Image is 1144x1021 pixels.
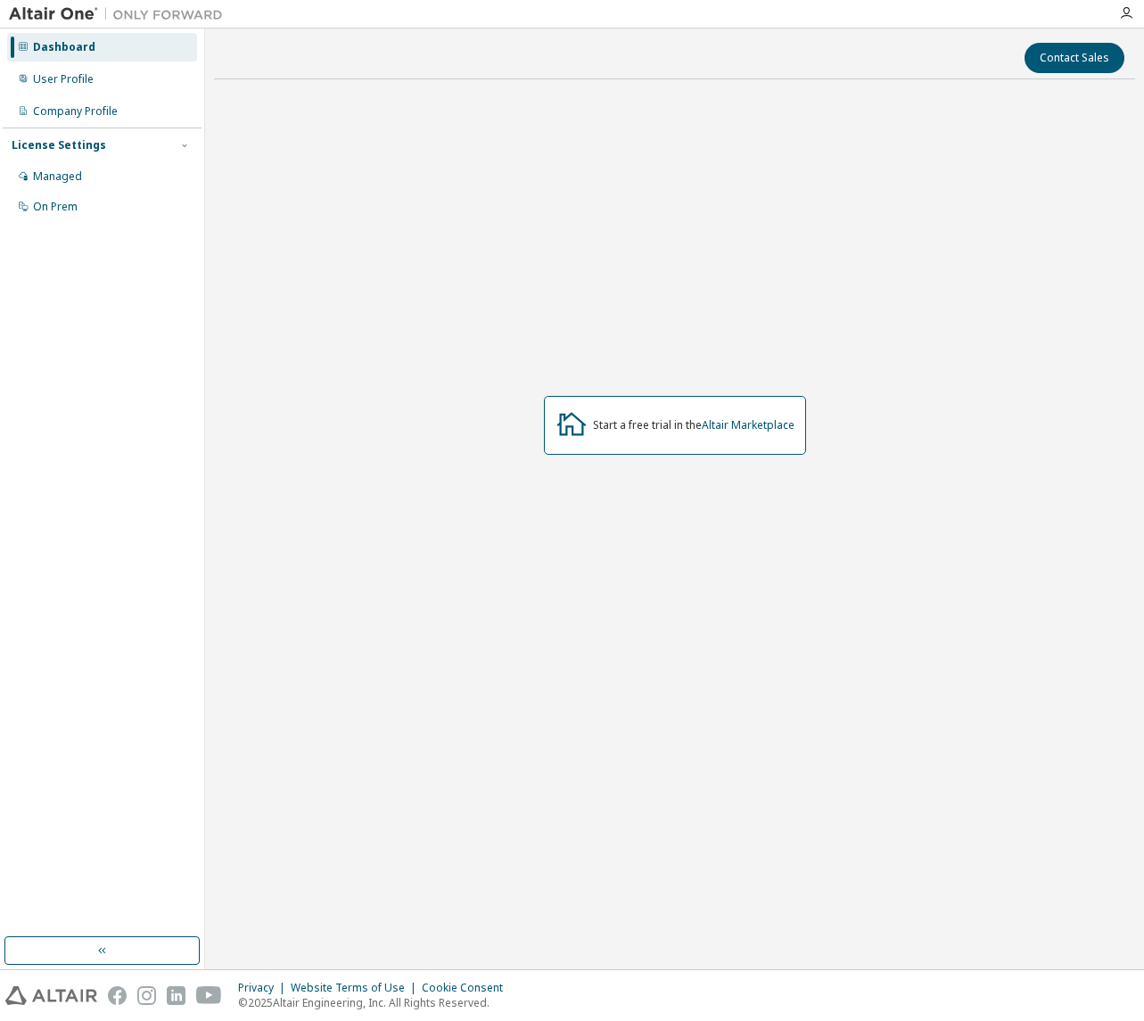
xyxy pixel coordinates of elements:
[9,5,232,23] img: Altair One
[238,981,291,995] div: Privacy
[1025,43,1124,73] button: Contact Sales
[108,986,127,1005] img: facebook.svg
[238,995,514,1010] p: © 2025 Altair Engineering, Inc. All Rights Reserved.
[33,200,78,214] div: On Prem
[196,986,222,1005] img: youtube.svg
[167,986,185,1005] img: linkedin.svg
[12,138,106,152] div: License Settings
[422,981,514,995] div: Cookie Consent
[291,981,422,995] div: Website Terms of Use
[702,417,794,432] a: Altair Marketplace
[33,169,82,184] div: Managed
[33,104,118,119] div: Company Profile
[33,72,94,86] div: User Profile
[33,40,95,54] div: Dashboard
[593,418,794,432] div: Start a free trial in the
[137,986,156,1005] img: instagram.svg
[5,986,97,1005] img: altair_logo.svg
